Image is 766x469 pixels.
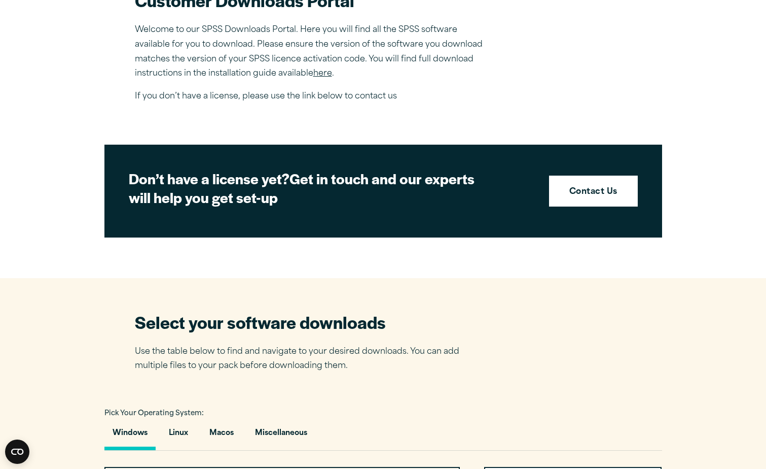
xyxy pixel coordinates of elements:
span: Pick Your Operating System: [104,410,204,417]
h2: Get in touch and our experts will help you get set-up [129,169,484,207]
h2: Select your software downloads [135,311,475,333]
button: Windows [104,421,156,450]
button: Miscellaneous [247,421,315,450]
p: Welcome to our SPSS Downloads Portal. Here you will find all the SPSS software available for you ... [135,23,490,81]
a: here [313,70,332,78]
a: Contact Us [549,176,638,207]
strong: Don’t have a license yet? [129,168,289,188]
button: Macos [201,421,242,450]
p: Use the table below to find and navigate to your desired downloads. You can add multiple files to... [135,345,475,374]
strong: Contact Us [569,186,617,199]
button: Linux [161,421,196,450]
button: Open CMP widget [5,440,29,464]
p: If you don’t have a license, please use the link below to contact us [135,89,490,104]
